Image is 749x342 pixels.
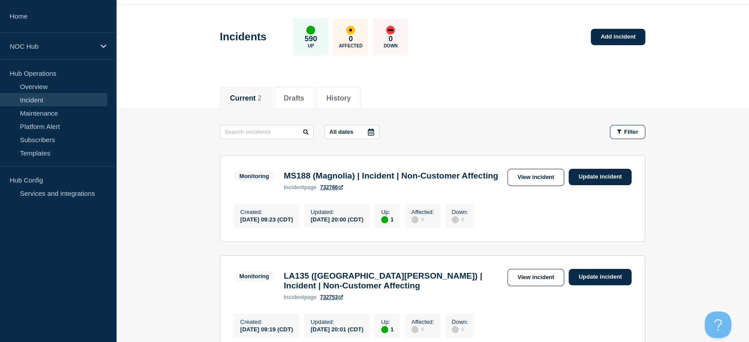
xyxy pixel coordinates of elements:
[324,125,379,139] button: All dates
[257,94,261,102] span: 2
[311,209,363,215] p: Updated :
[320,294,343,300] a: 732753
[234,271,275,281] span: Monitoring
[507,169,565,186] a: View incident
[452,319,468,325] p: Down :
[320,184,343,190] a: 732786
[381,215,394,223] div: 1
[326,94,351,102] button: History
[311,325,363,333] div: [DATE] 20:01 (CDT)
[346,26,355,35] div: affected
[381,325,394,333] div: 1
[240,215,293,223] div: [DATE] 09:23 (CDT)
[591,29,645,45] a: Add incident
[389,35,393,43] p: 0
[349,35,353,43] p: 0
[10,43,95,50] p: NOC Hub
[306,26,315,35] div: up
[411,326,418,333] div: disabled
[452,209,468,215] p: Down :
[284,294,304,300] span: incident
[230,94,261,102] button: Current 2
[569,269,632,285] a: Update incident
[624,128,638,135] span: Filter
[452,216,459,223] div: disabled
[381,216,388,223] div: up
[384,43,398,48] p: Down
[569,169,632,185] a: Update incident
[329,128,353,135] p: All dates
[234,171,275,181] span: Monitoring
[381,209,394,215] p: Up :
[705,311,731,338] iframe: Help Scout Beacon - Open
[452,215,468,223] div: 0
[381,319,394,325] p: Up :
[411,215,434,223] div: 0
[386,26,395,35] div: down
[304,35,317,43] p: 590
[311,319,363,325] p: Updated :
[311,215,363,223] div: [DATE] 20:00 (CDT)
[284,271,503,291] h3: LA135 ([GEOGRAPHIC_DATA][PERSON_NAME]) | Incident | Non-Customer Affecting
[240,209,293,215] p: Created :
[452,325,468,333] div: 0
[381,326,388,333] div: up
[411,325,434,333] div: 0
[411,216,418,223] div: disabled
[284,184,316,190] p: page
[411,319,434,325] p: Affected :
[284,171,498,181] h3: MS188 (Magnolia) | Incident | Non-Customer Affecting
[411,209,434,215] p: Affected :
[284,184,304,190] span: incident
[240,319,293,325] p: Created :
[339,43,363,48] p: Affected
[284,94,304,102] button: Drafts
[220,31,266,43] h1: Incidents
[220,125,314,139] input: Search incidents
[284,294,316,300] p: page
[240,325,293,333] div: [DATE] 09:19 (CDT)
[507,269,565,286] a: View incident
[610,125,645,139] button: Filter
[308,43,314,48] p: Up
[452,326,459,333] div: disabled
